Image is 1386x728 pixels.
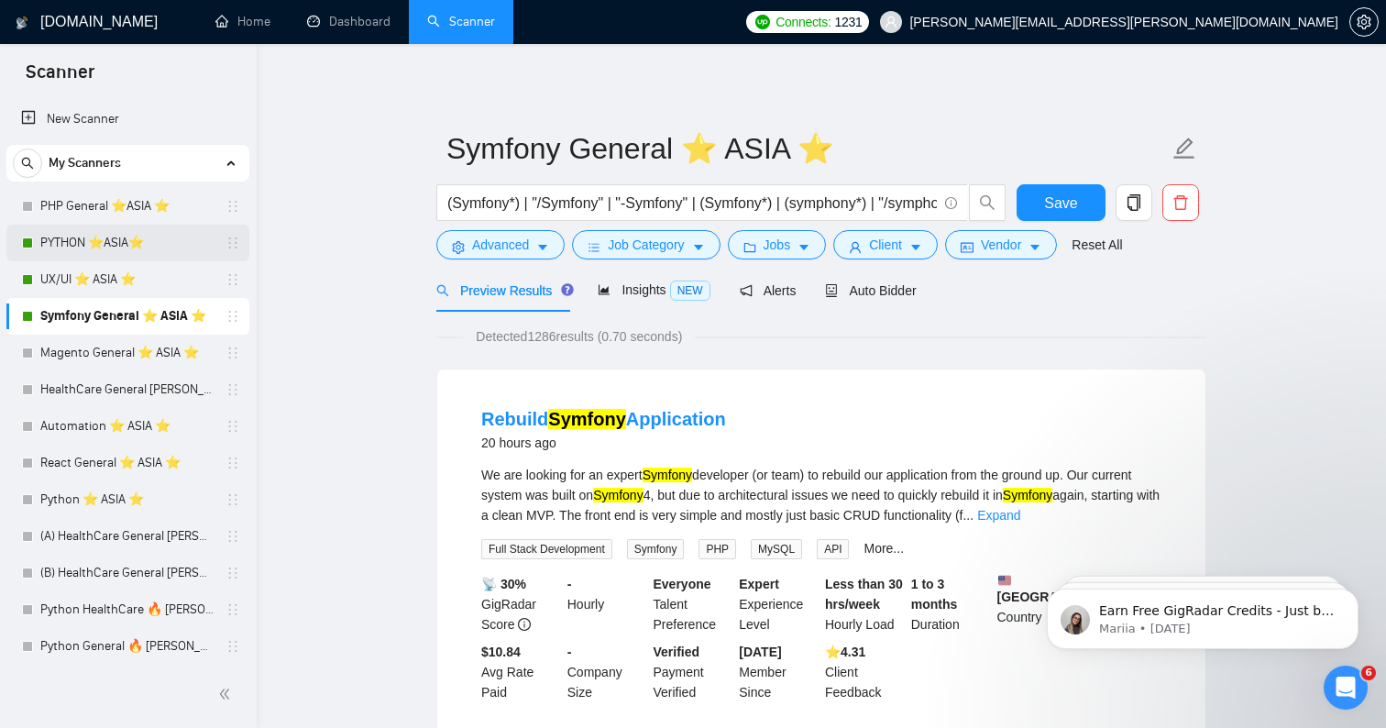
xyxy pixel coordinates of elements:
span: holder [225,492,240,507]
a: UX/UI ⭐️ ASIA ⭐️ [40,261,214,298]
b: Verified [654,645,700,659]
mark: Symfony [548,409,625,429]
span: user [885,16,897,28]
span: Auto Bidder [825,283,916,298]
span: Symfony [627,539,685,559]
span: holder [225,602,240,617]
span: Advanced [472,235,529,255]
span: holder [225,272,240,287]
span: PHP [698,539,736,559]
b: $10.84 [481,645,521,659]
b: Less than 30 hrs/week [825,577,903,612]
button: userClientcaret-down [833,230,938,259]
span: Client [869,235,902,255]
span: info-circle [518,618,531,631]
span: Job Category [608,235,684,255]
div: Duration [907,574,994,634]
button: search [13,149,42,178]
span: double-left [218,685,236,703]
span: idcard [961,240,973,254]
b: 📡 30% [481,577,526,591]
a: RebuildSymfonyApplication [481,409,726,429]
span: bars [588,240,600,254]
span: API [817,539,849,559]
a: (B) HealthCare General [PERSON_NAME] K 🔥 [PERSON_NAME] 🔥 [40,555,214,591]
span: folder [743,240,756,254]
a: Python ⭐️ ASIA ⭐️ [40,481,214,518]
mark: Symfony [1003,488,1052,502]
mark: Symfony [593,488,643,502]
div: We are looking for an expert developer (or team) to rebuild our application from the ground up. O... [481,465,1161,525]
span: copy [1116,194,1151,211]
span: holder [225,419,240,434]
span: caret-down [1028,240,1041,254]
b: - [567,645,572,659]
span: search [14,157,41,170]
a: Symfony General ⭐️ ASIA ⭐️ [40,298,214,335]
span: Full Stack Development [481,539,612,559]
span: caret-down [692,240,705,254]
div: Member Since [735,642,821,702]
a: setting [1349,15,1379,29]
span: My Scanners [49,145,121,182]
b: Expert [739,577,779,591]
b: - [567,577,572,591]
span: 1231 [834,12,862,32]
b: ⭐️ 4.31 [825,645,865,659]
a: Automation ⭐️ ASIA ⭐️ [40,408,214,445]
span: holder [225,566,240,580]
a: React General ⭐️ ASIA ⭐️ [40,445,214,481]
span: caret-down [797,240,810,254]
input: Search Freelance Jobs... [447,192,937,215]
a: (A) HealthCare General [PERSON_NAME] 🔥 [PERSON_NAME] 🔥 [40,518,214,555]
span: 6 [1361,666,1376,680]
button: search [969,184,1006,221]
div: Experience Level [735,574,821,634]
a: Expand [977,508,1020,523]
span: Scanner [11,59,109,97]
div: Talent Preference [650,574,736,634]
button: setting [1349,7,1379,37]
button: copy [1116,184,1152,221]
button: folderJobscaret-down [728,230,827,259]
span: Connects: [775,12,830,32]
a: Reset All [1072,235,1122,255]
span: setting [1350,15,1378,29]
span: Vendor [981,235,1021,255]
div: Payment Verified [650,642,736,702]
img: logo [16,8,28,38]
span: delete [1163,194,1198,211]
input: Scanner name... [446,126,1169,171]
a: homeHome [215,14,270,29]
b: [GEOGRAPHIC_DATA] [997,574,1135,604]
span: Earn Free GigRadar Credits - Just by Sharing Your Story! 💬 Want more credits for sending proposal... [80,53,316,505]
div: Country [994,574,1080,634]
span: holder [225,309,240,324]
img: upwork-logo.png [755,15,770,29]
span: holder [225,529,240,544]
span: notification [740,284,753,297]
span: area-chart [598,283,610,296]
iframe: Intercom notifications message [1019,550,1386,678]
iframe: Intercom live chat [1324,666,1368,710]
span: holder [225,199,240,214]
span: MySQL [751,539,802,559]
a: More... [863,541,904,556]
img: 🇺🇸 [998,574,1011,587]
button: settingAdvancedcaret-down [436,230,565,259]
span: holder [225,639,240,654]
b: 1 to 3 months [911,577,958,612]
a: Python General 🔥 [PERSON_NAME] 🔥 [40,628,214,665]
span: setting [452,240,465,254]
span: caret-down [909,240,922,254]
div: Client Feedback [821,642,907,702]
span: Save [1044,192,1077,215]
a: dashboardDashboard [307,14,390,29]
a: PHP General ⭐️ASIA ⭐️ [40,188,214,225]
span: search [436,284,449,297]
span: search [970,194,1005,211]
mark: Symfony [643,468,692,482]
a: HealthCare General [PERSON_NAME] ⭐️ASIA⭐️ [40,371,214,408]
b: [DATE] [739,645,781,659]
div: Avg Rate Paid [478,642,564,702]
